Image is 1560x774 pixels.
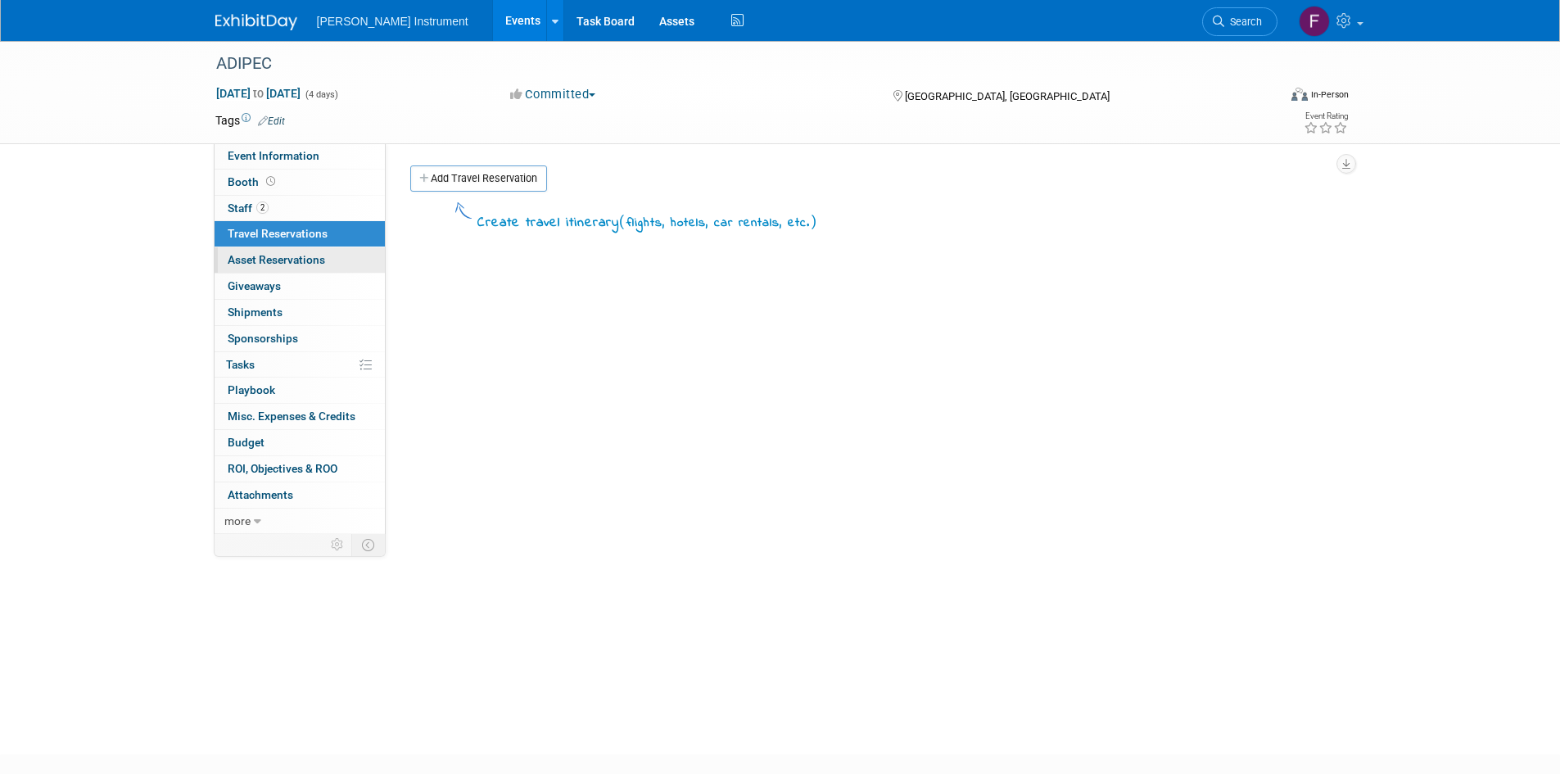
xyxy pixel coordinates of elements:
[1181,85,1350,110] div: Event Format
[228,149,319,162] span: Event Information
[228,227,328,240] span: Travel Reservations
[215,378,385,403] a: Playbook
[228,279,281,292] span: Giveaways
[215,482,385,508] a: Attachments
[228,175,278,188] span: Booth
[504,86,602,103] button: Committed
[263,175,278,188] span: Booth not reserved yet
[228,253,325,266] span: Asset Reservations
[1310,88,1349,101] div: In-Person
[215,430,385,455] a: Budget
[905,90,1110,102] span: [GEOGRAPHIC_DATA], [GEOGRAPHIC_DATA]
[215,143,385,169] a: Event Information
[215,300,385,325] a: Shipments
[215,247,385,273] a: Asset Reservations
[226,358,255,371] span: Tasks
[228,201,269,215] span: Staff
[210,49,1253,79] div: ADIPEC
[1304,112,1348,120] div: Event Rating
[251,87,266,100] span: to
[228,332,298,345] span: Sponsorships
[1224,16,1262,28] span: Search
[477,211,817,233] div: Create travel itinerary
[256,201,269,214] span: 2
[258,115,285,127] a: Edit
[304,89,338,100] span: (4 days)
[215,196,385,221] a: Staff2
[351,534,385,555] td: Toggle Event Tabs
[215,86,301,101] span: [DATE] [DATE]
[228,306,283,319] span: Shipments
[228,488,293,501] span: Attachments
[215,170,385,195] a: Booth
[215,456,385,482] a: ROI, Objectives & ROO
[215,274,385,299] a: Giveaways
[215,326,385,351] a: Sponsorships
[228,462,337,475] span: ROI, Objectives & ROO
[215,404,385,429] a: Misc. Expenses & Credits
[224,514,251,527] span: more
[1299,6,1330,37] img: Fazal Rahman
[215,14,297,30] img: ExhibitDay
[317,15,468,28] span: [PERSON_NAME] Instrument
[1202,7,1277,36] a: Search
[1291,88,1308,101] img: Format-Inperson.png
[215,509,385,534] a: more
[410,165,547,192] a: Add Travel Reservation
[323,534,352,555] td: Personalize Event Tab Strip
[228,436,265,449] span: Budget
[619,213,626,229] span: (
[228,410,355,423] span: Misc. Expenses & Credits
[215,352,385,378] a: Tasks
[215,221,385,247] a: Travel Reservations
[215,112,285,129] td: Tags
[228,383,275,396] span: Playbook
[626,214,810,232] span: flights, hotels, car rentals, etc.
[810,213,817,229] span: )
